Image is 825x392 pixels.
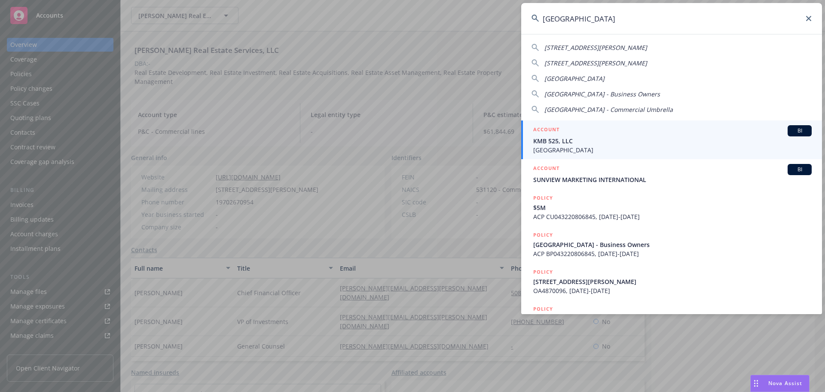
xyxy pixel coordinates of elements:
[544,59,647,67] span: [STREET_ADDRESS][PERSON_NAME]
[533,286,812,295] span: OA4870096, [DATE]-[DATE]
[791,127,808,135] span: BI
[521,3,822,34] input: Search...
[768,380,802,387] span: Nova Assist
[533,305,553,313] h5: POLICY
[544,43,647,52] span: [STREET_ADDRESS][PERSON_NAME]
[533,277,812,286] span: [STREET_ADDRESS][PERSON_NAME]
[791,166,808,173] span: BI
[750,375,810,392] button: Nova Assist
[544,105,673,114] span: [GEOGRAPHIC_DATA] - Commercial Umbrella
[533,136,812,145] span: KMB 525, LLC
[533,231,553,239] h5: POLICY
[533,249,812,258] span: ACP BP043220806845, [DATE]-[DATE]
[533,175,812,184] span: SUNVIEW MARKETING INTERNATIONAL
[533,145,812,154] span: [GEOGRAPHIC_DATA]
[544,90,660,98] span: [GEOGRAPHIC_DATA] - Business Owners
[533,240,812,249] span: [GEOGRAPHIC_DATA] - Business Owners
[533,203,812,212] span: $5M
[521,300,822,337] a: POLICY
[533,212,812,221] span: ACP CU043220806845, [DATE]-[DATE]
[521,263,822,300] a: POLICY[STREET_ADDRESS][PERSON_NAME]OA4870096, [DATE]-[DATE]
[521,226,822,263] a: POLICY[GEOGRAPHIC_DATA] - Business OwnersACP BP043220806845, [DATE]-[DATE]
[521,120,822,159] a: ACCOUNTBIKMB 525, LLC[GEOGRAPHIC_DATA]
[533,125,559,136] h5: ACCOUNT
[751,375,761,392] div: Drag to move
[533,268,553,276] h5: POLICY
[533,164,559,174] h5: ACCOUNT
[521,189,822,226] a: POLICY$5MACP CU043220806845, [DATE]-[DATE]
[544,74,605,83] span: [GEOGRAPHIC_DATA]
[521,159,822,189] a: ACCOUNTBISUNVIEW MARKETING INTERNATIONAL
[533,194,553,202] h5: POLICY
